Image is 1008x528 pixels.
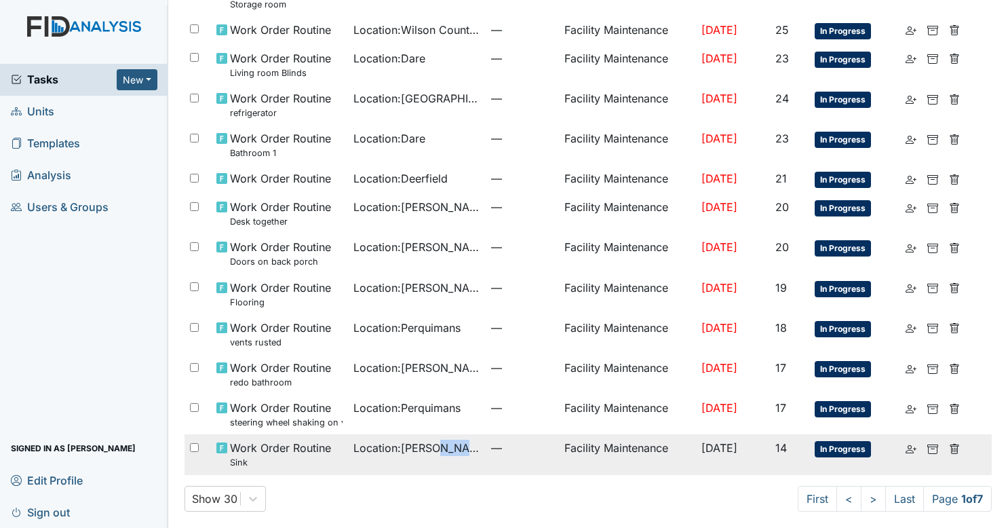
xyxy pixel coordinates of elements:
a: Archive [927,440,938,456]
nav: task-pagination [798,486,992,512]
span: 25 [775,23,789,37]
span: In Progress [815,401,871,417]
span: Templates [11,133,80,154]
span: Work Order Routine Sink [230,440,331,469]
span: Location : [PERSON_NAME] [353,360,480,376]
span: Work Order Routine refrigerator [230,90,331,119]
small: steering wheel shaking on van [230,416,343,429]
a: Archive [927,90,938,107]
span: In Progress [815,281,871,297]
span: 23 [775,132,789,145]
a: > [861,486,886,512]
a: Delete [949,360,960,376]
span: Location : Wilson County CS [353,22,480,38]
span: [DATE] [701,240,737,254]
small: redo bathroom [230,376,331,389]
span: Work Order Routine Doors on back porch [230,239,331,268]
a: Delete [949,320,960,336]
span: Location : [PERSON_NAME] House [353,440,480,456]
span: Analysis [11,165,71,186]
span: Units [11,101,54,122]
td: Facility Maintenance [559,85,696,125]
a: Delete [949,90,960,107]
span: Work Order Routine Desk together [230,199,331,228]
span: In Progress [815,52,871,68]
a: Delete [949,50,960,67]
span: — [491,400,554,416]
span: 18 [775,321,787,335]
a: Archive [927,22,938,38]
small: Bathroom 1 [230,147,331,159]
span: In Progress [815,200,871,216]
span: 19 [775,281,787,295]
span: Users & Groups [11,197,109,218]
td: Facility Maintenance [559,314,696,354]
span: Location : [PERSON_NAME]. [353,239,480,255]
span: Location : [PERSON_NAME] Loop [353,199,480,215]
span: 20 [775,200,789,214]
span: [DATE] [701,172,737,185]
span: Edit Profile [11,470,83,491]
a: Archive [927,239,938,255]
td: Facility Maintenance [559,45,696,85]
span: Location : Perquimans [353,320,461,336]
span: [DATE] [701,200,737,214]
a: Archive [927,170,938,187]
strong: 1 of 7 [961,492,983,506]
td: Facility Maintenance [559,165,696,193]
span: Work Order Routine [230,170,331,187]
span: In Progress [815,240,871,257]
span: In Progress [815,321,871,337]
small: refrigerator [230,107,331,119]
span: Work Order Routine Flooring [230,280,331,309]
span: In Progress [815,441,871,457]
td: Facility Maintenance [559,274,696,314]
span: — [491,22,554,38]
span: Work Order Routine steering wheel shaking on van [230,400,343,429]
span: — [491,440,554,456]
span: [DATE] [701,23,737,37]
a: Delete [949,170,960,187]
span: Location : [GEOGRAPHIC_DATA] [353,90,480,107]
a: Delete [949,22,960,38]
small: Doors on back porch [230,255,331,268]
a: Archive [927,360,938,376]
span: 21 [775,172,787,185]
span: — [491,50,554,67]
a: First [798,486,837,512]
span: In Progress [815,172,871,188]
span: — [491,280,554,296]
span: Location : Dare [353,50,425,67]
td: Facility Maintenance [559,394,696,434]
a: Delete [949,280,960,296]
span: Location : [PERSON_NAME]. [353,280,480,296]
small: Desk together [230,215,331,228]
small: Living room Blinds [230,67,331,79]
small: vents rusted [230,336,331,349]
span: — [491,170,554,187]
span: [DATE] [701,52,737,65]
td: Facility Maintenance [559,193,696,233]
span: [DATE] [701,281,737,295]
span: In Progress [815,361,871,377]
a: Delete [949,400,960,416]
small: Flooring [230,296,331,309]
a: Tasks [11,71,117,88]
span: — [491,360,554,376]
span: Sign out [11,502,70,523]
button: New [117,69,157,90]
span: Signed in as [PERSON_NAME] [11,438,136,459]
a: Archive [927,320,938,336]
span: [DATE] [701,361,737,375]
span: — [491,199,554,215]
a: Archive [927,400,938,416]
span: Work Order Routine [230,22,331,38]
a: Delete [949,440,960,456]
span: Work Order Routine vents rusted [230,320,331,349]
span: — [491,90,554,107]
span: 17 [775,361,786,375]
span: Work Order Routine Living room Blinds [230,50,331,79]
span: 20 [775,240,789,254]
span: In Progress [815,92,871,108]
